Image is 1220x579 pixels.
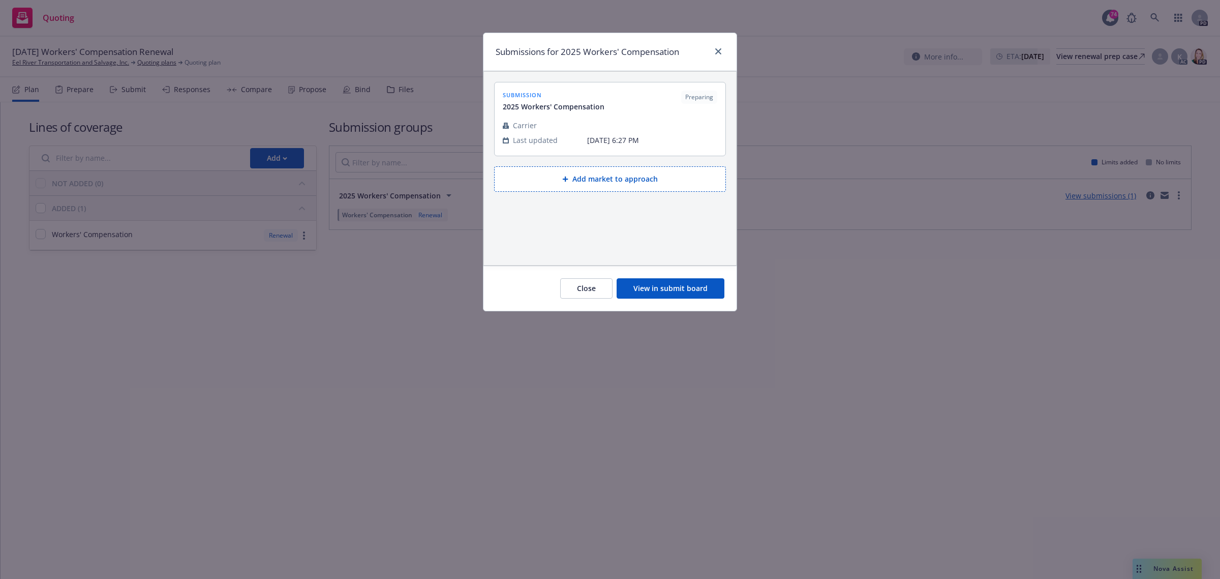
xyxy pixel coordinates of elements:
[617,278,724,299] button: View in submit board
[685,93,713,102] span: Preparing
[712,45,724,57] a: close
[513,120,537,131] span: Carrier
[587,135,717,146] span: [DATE] 6:27 PM
[496,45,679,59] h1: Submissions for 2025 Workers' Compensation
[513,135,558,146] span: Last updated
[560,278,613,299] button: Close
[503,101,604,112] span: 2025 Workers' Compensation
[503,91,604,99] span: submission
[494,166,726,192] button: Add market to approach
